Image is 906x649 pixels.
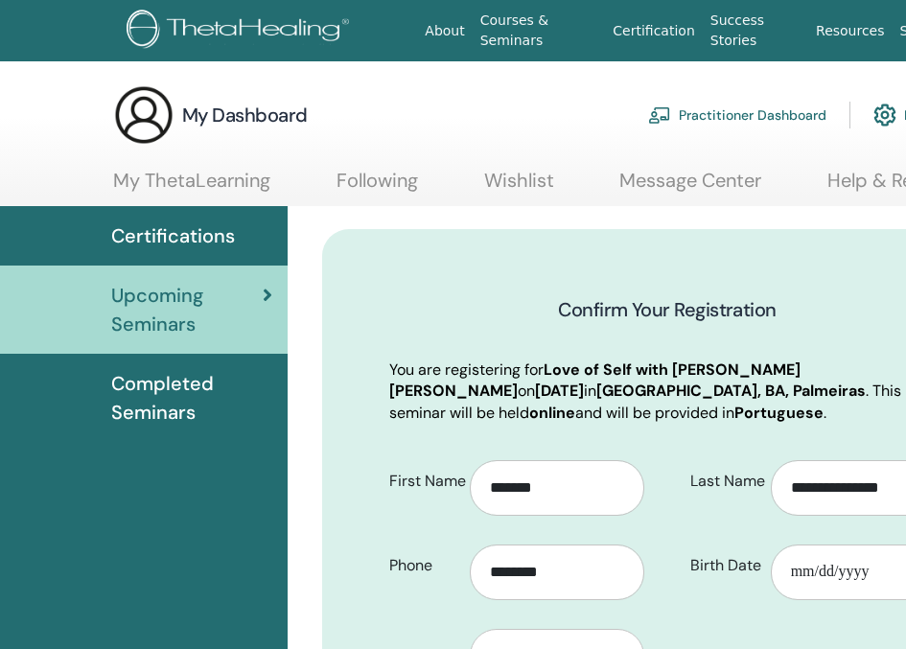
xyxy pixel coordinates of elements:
[127,10,356,53] img: logo.png
[703,3,808,58] a: Success Stories
[529,403,575,423] b: online
[648,94,826,136] a: Practitioner Dashboard
[375,547,470,584] label: Phone
[596,381,866,401] b: [GEOGRAPHIC_DATA], BA, Palmeiras
[337,169,418,206] a: Following
[484,169,554,206] a: Wishlist
[473,3,606,58] a: Courses & Seminars
[375,463,470,499] label: First Name
[535,381,584,401] b: [DATE]
[648,106,671,124] img: chalkboard-teacher.svg
[734,403,824,423] b: Portuguese
[111,369,272,427] span: Completed Seminars
[808,13,893,49] a: Resources
[676,547,771,584] label: Birth Date
[113,169,270,206] a: My ThetaLearning
[417,13,472,49] a: About
[389,359,801,401] b: Love of Self with [PERSON_NAME] [PERSON_NAME]
[873,99,896,131] img: cog.svg
[113,84,174,146] img: generic-user-icon.jpg
[111,221,235,250] span: Certifications
[182,102,308,128] h3: My Dashboard
[605,13,702,49] a: Certification
[676,463,771,499] label: Last Name
[111,281,263,338] span: Upcoming Seminars
[619,169,761,206] a: Message Center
